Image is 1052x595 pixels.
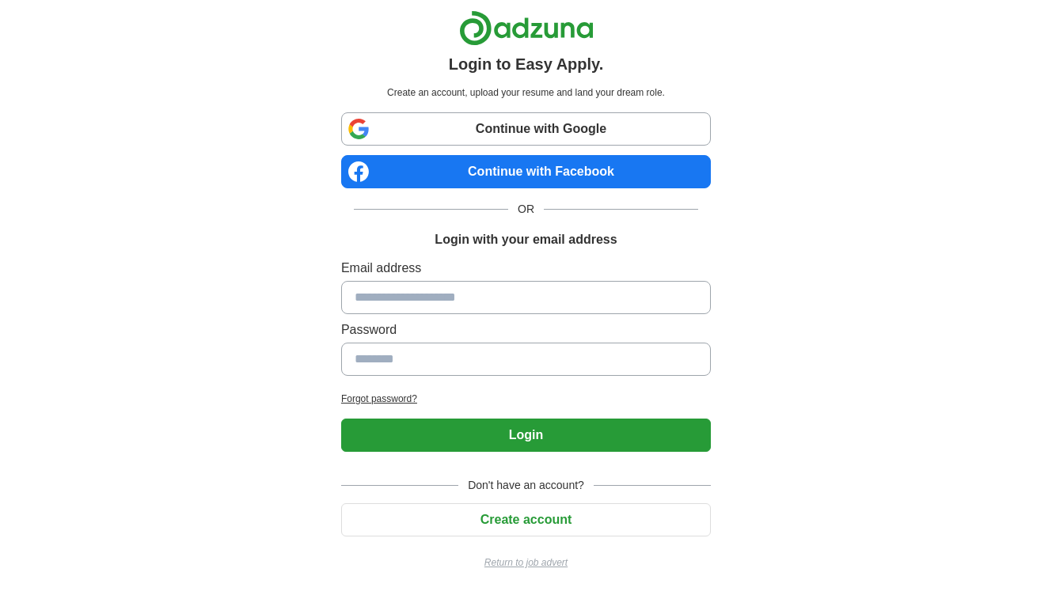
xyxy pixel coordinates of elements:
a: Create account [341,513,711,526]
button: Create account [341,503,711,536]
a: Continue with Google [341,112,711,146]
h1: Login with your email address [435,230,617,249]
h1: Login to Easy Apply. [449,52,604,76]
a: Return to job advert [341,555,711,570]
a: Continue with Facebook [341,155,711,188]
button: Login [341,419,711,452]
a: Forgot password? [341,392,711,406]
img: Adzuna logo [459,10,594,46]
label: Email address [341,259,711,278]
span: OR [508,201,544,218]
p: Create an account, upload your resume and land your dream role. [344,85,708,100]
span: Don't have an account? [458,477,594,494]
label: Password [341,320,711,339]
